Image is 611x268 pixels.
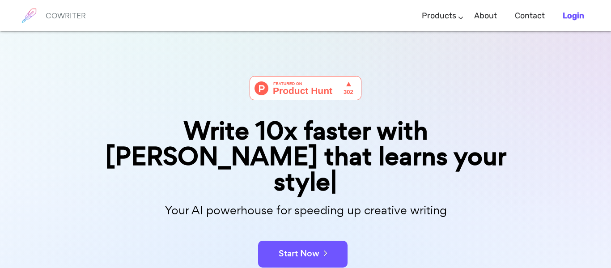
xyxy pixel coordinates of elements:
[515,3,545,29] a: Contact
[474,3,497,29] a: About
[258,241,348,268] button: Start Now
[250,76,361,100] img: Cowriter - Your AI buddy for speeding up creative writing | Product Hunt
[563,3,584,29] a: Login
[82,201,529,220] p: Your AI powerhouse for speeding up creative writing
[18,4,40,27] img: brand logo
[422,3,456,29] a: Products
[46,12,86,20] h6: COWRITER
[82,118,529,195] div: Write 10x faster with [PERSON_NAME] that learns your style
[563,11,584,21] b: Login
